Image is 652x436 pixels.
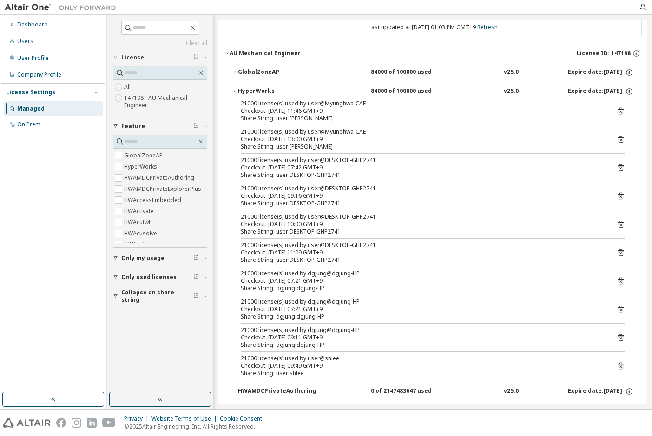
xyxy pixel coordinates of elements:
[121,254,165,262] span: Only my usage
[121,273,177,281] span: Only used licenses
[241,136,603,143] div: Checkout: [DATE] 13:00 GMT+9
[504,68,519,77] div: v25.0
[241,341,603,349] div: Share String: dgjung:dgjung-HP
[113,267,207,287] button: Only used licenses
[241,306,603,313] div: Checkout: [DATE] 07:21 GMT+9
[238,387,322,396] div: HWAMDCPrivateAuthoring
[477,23,498,31] a: Refresh
[241,228,603,235] div: Share String: user:DESKTOP-GHP2741
[3,418,51,428] img: altair_logo.svg
[232,81,633,102] button: HyperWorks84000 of 100000 usedv25.0Expire date:[DATE]
[241,285,603,292] div: Share String: dgjung:dgjung-HP
[102,418,116,428] img: youtube.svg
[17,54,49,62] div: User Profile
[241,355,603,362] div: 21000 license(s) used by user@shlee
[224,43,642,64] button: AU Mechanical EngineerLicense ID: 147198
[124,228,159,239] label: HWAcusolve
[371,68,454,77] div: 84000 of 100000 used
[193,293,199,300] span: Clear filter
[241,164,603,171] div: Checkout: [DATE] 07:42 GMT+9
[241,192,603,200] div: Checkout: [DATE] 09:16 GMT+9
[113,39,207,47] a: Clear all
[238,381,633,402] button: HWAMDCPrivateAuthoring0 of 2147483647 usedv25.0Expire date:[DATE]
[241,277,603,285] div: Checkout: [DATE] 07:21 GMT+9
[220,415,268,423] div: Cookie Consent
[238,87,322,96] div: HyperWorks
[124,161,159,172] label: HyperWorks
[577,50,631,57] span: License ID: 147198
[193,254,199,262] span: Clear filter
[17,71,61,78] div: Company Profile
[5,3,121,12] img: Altair One
[113,47,207,68] button: License
[124,423,268,430] p: © 2025 Altair Engineering, Inc. All Rights Reserved.
[151,415,220,423] div: Website Terms of Use
[238,68,322,77] div: GlobalZoneAP
[124,195,183,206] label: HWAccessEmbedded
[56,418,66,428] img: facebook.svg
[241,370,603,377] div: Share String: user:shlee
[241,100,603,107] div: 21000 license(s) used by user@Myunghwa-CAE
[241,107,603,115] div: Checkout: [DATE] 11:46 GMT+9
[193,273,199,281] span: Clear filter
[241,200,603,207] div: Share String: user:DESKTOP-GHP2741
[193,123,199,130] span: Clear filter
[371,387,454,396] div: 0 of 2147483647 used
[241,241,603,249] div: 21000 license(s) used by user@DESKTOP-GHP2741
[121,54,144,61] span: License
[241,221,603,228] div: Checkout: [DATE] 10:00 GMT+9
[568,387,633,396] div: Expire date: [DATE]
[241,143,603,150] div: Share String: user:[PERSON_NAME]
[241,115,603,122] div: Share String: user:[PERSON_NAME]
[241,156,603,164] div: 21000 license(s) used by user@DESKTOP-GHP2741
[224,18,642,37] div: Last updated at: [DATE] 01:03 PM GMT+9
[124,206,156,217] label: HWActivate
[241,298,603,306] div: 21000 license(s) used by dgjung@dgjung-HP
[124,217,154,228] label: HWAcufwh
[193,54,199,61] span: Clear filter
[241,326,603,334] div: 21000 license(s) used by dgjung@dgjung-HP
[113,116,207,137] button: Feature
[121,123,145,130] span: Feature
[124,92,207,111] label: 147198 - AU Mechanical Engineer
[124,415,151,423] div: Privacy
[241,185,603,192] div: 21000 license(s) used by user@DESKTOP-GHP2741
[113,286,207,306] button: Collapse on share string
[17,38,33,45] div: Users
[72,418,81,428] img: instagram.svg
[124,172,196,183] label: HWAMDCPrivateAuthoring
[238,400,633,421] button: HWAMDCPrivateExplorerPlus0 of 2147483647 usedv25.0Expire date:[DATE]
[17,21,48,28] div: Dashboard
[241,256,603,264] div: Share String: user:DESKTOP-GHP2741
[87,418,97,428] img: linkedin.svg
[124,239,158,250] label: HWAcutrace
[241,313,603,320] div: Share String: dgjung:dgjung-HP
[17,105,45,112] div: Managed
[241,334,603,341] div: Checkout: [DATE] 09:11 GMT+9
[241,213,603,221] div: 21000 license(s) used by user@DESKTOP-GHP2741
[568,87,633,96] div: Expire date: [DATE]
[241,270,603,277] div: 21000 license(s) used by dgjung@dgjung-HP
[113,248,207,268] button: Only my usage
[17,121,40,128] div: On Prem
[568,68,633,77] div: Expire date: [DATE]
[124,183,203,195] label: HWAMDCPrivateExplorerPlus
[124,150,165,161] label: GlobalZoneAP
[6,89,55,96] div: License Settings
[230,50,301,57] div: AU Mechanical Engineer
[504,387,519,396] div: v25.0
[124,81,132,92] label: All
[121,289,193,304] span: Collapse on share string
[241,171,603,179] div: Share String: user:DESKTOP-GHP2741
[241,249,603,256] div: Checkout: [DATE] 11:09 GMT+9
[232,62,633,83] button: GlobalZoneAP84000 of 100000 usedv25.0Expire date:[DATE]
[241,128,603,136] div: 21000 license(s) used by user@Myunghwa-CAE
[371,87,454,96] div: 84000 of 100000 used
[504,87,519,96] div: v25.0
[241,362,603,370] div: Checkout: [DATE] 09:49 GMT+9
